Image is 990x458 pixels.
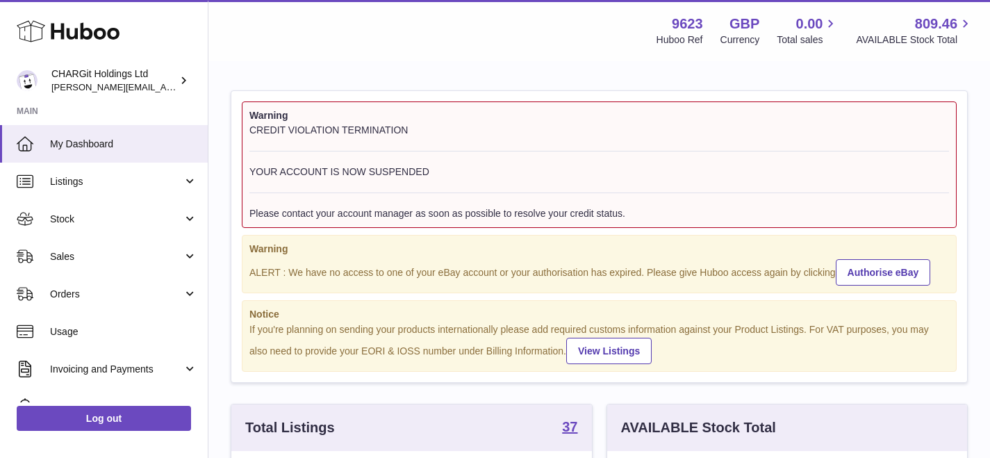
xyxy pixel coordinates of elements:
strong: Warning [249,243,949,256]
div: CREDIT VIOLATION TERMINATION YOUR ACCOUNT IS NOW SUSPENDED Please contact your account manager as... [249,124,949,220]
div: Huboo Ref [657,33,703,47]
span: 809.46 [915,15,957,33]
strong: 9623 [672,15,703,33]
a: Log out [17,406,191,431]
strong: Warning [249,109,949,122]
span: My Dashboard [50,138,197,151]
h3: AVAILABLE Stock Total [621,418,776,437]
span: Cases [50,400,197,414]
a: 809.46 AVAILABLE Stock Total [856,15,973,47]
span: 0.00 [796,15,823,33]
h3: Total Listings [245,418,335,437]
a: 0.00 Total sales [777,15,839,47]
strong: GBP [729,15,759,33]
strong: 37 [562,420,577,434]
span: Listings [50,175,183,188]
a: 37 [562,420,577,436]
a: Authorise eBay [836,259,931,286]
span: Stock [50,213,183,226]
span: [PERSON_NAME][EMAIL_ADDRESS][DOMAIN_NAME] [51,81,279,92]
div: ALERT : We have no access to one of your eBay account or your authorisation has expired. Please g... [249,257,949,286]
img: francesca@chargit.co.uk [17,70,38,91]
span: AVAILABLE Stock Total [856,33,973,47]
div: Currency [720,33,760,47]
div: CHARGit Holdings Ltd [51,67,176,94]
span: Orders [50,288,183,301]
div: If you're planning on sending your products internationally please add required customs informati... [249,323,949,365]
strong: Notice [249,308,949,321]
span: Sales [50,250,183,263]
span: Invoicing and Payments [50,363,183,376]
a: View Listings [566,338,652,364]
span: Usage [50,325,197,338]
span: Total sales [777,33,839,47]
